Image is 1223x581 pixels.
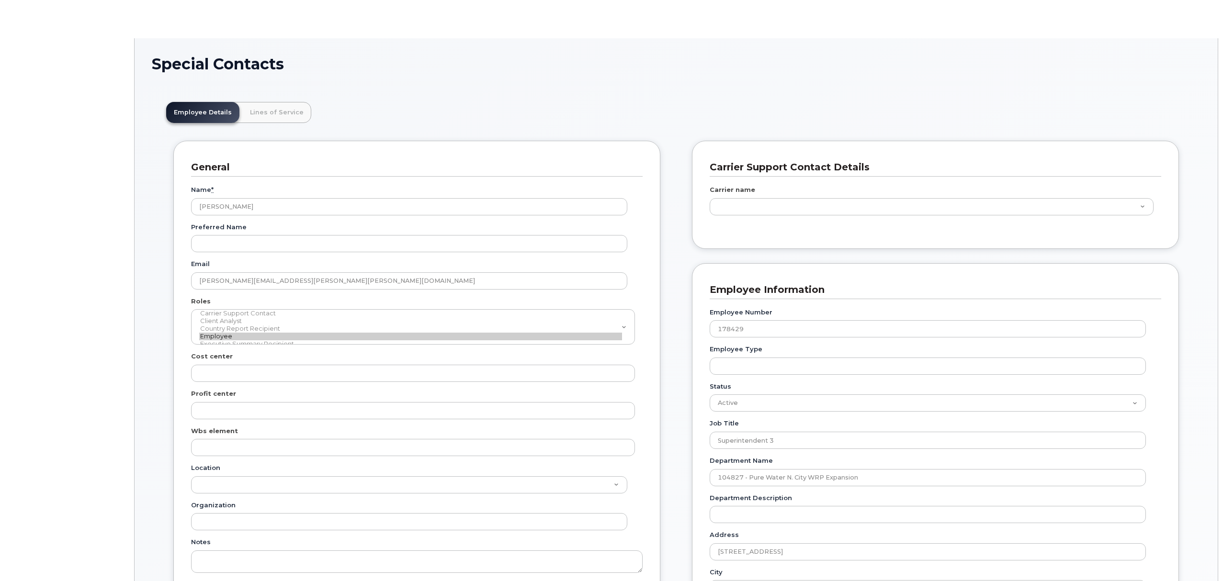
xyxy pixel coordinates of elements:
[710,493,792,503] label: Department Description
[166,102,239,123] a: Employee Details
[191,161,635,174] h3: General
[710,308,772,317] label: Employee Number
[710,382,731,391] label: Status
[199,310,622,317] option: Carrier Support Contact
[710,456,773,465] label: Department Name
[191,501,236,510] label: Organization
[199,325,622,333] option: Country Report Recipient
[191,185,214,194] label: Name
[710,530,739,539] label: Address
[710,419,739,428] label: Job Title
[242,102,311,123] a: Lines of Service
[191,426,238,436] label: Wbs element
[191,463,220,472] label: Location
[211,186,214,193] abbr: required
[152,56,1200,72] h1: Special Contacts
[710,161,1154,174] h3: Carrier Support Contact Details
[191,389,236,398] label: Profit center
[710,568,723,577] label: City
[199,333,622,340] option: Employee
[710,345,762,354] label: Employee Type
[199,340,622,348] option: Executive Summary Recipient
[191,537,211,547] label: Notes
[191,297,211,306] label: Roles
[710,185,755,194] label: Carrier name
[710,283,1154,296] h3: Employee Information
[191,352,233,361] label: Cost center
[191,223,247,232] label: Preferred Name
[199,317,622,325] option: Client Analyst
[191,259,210,268] label: Email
